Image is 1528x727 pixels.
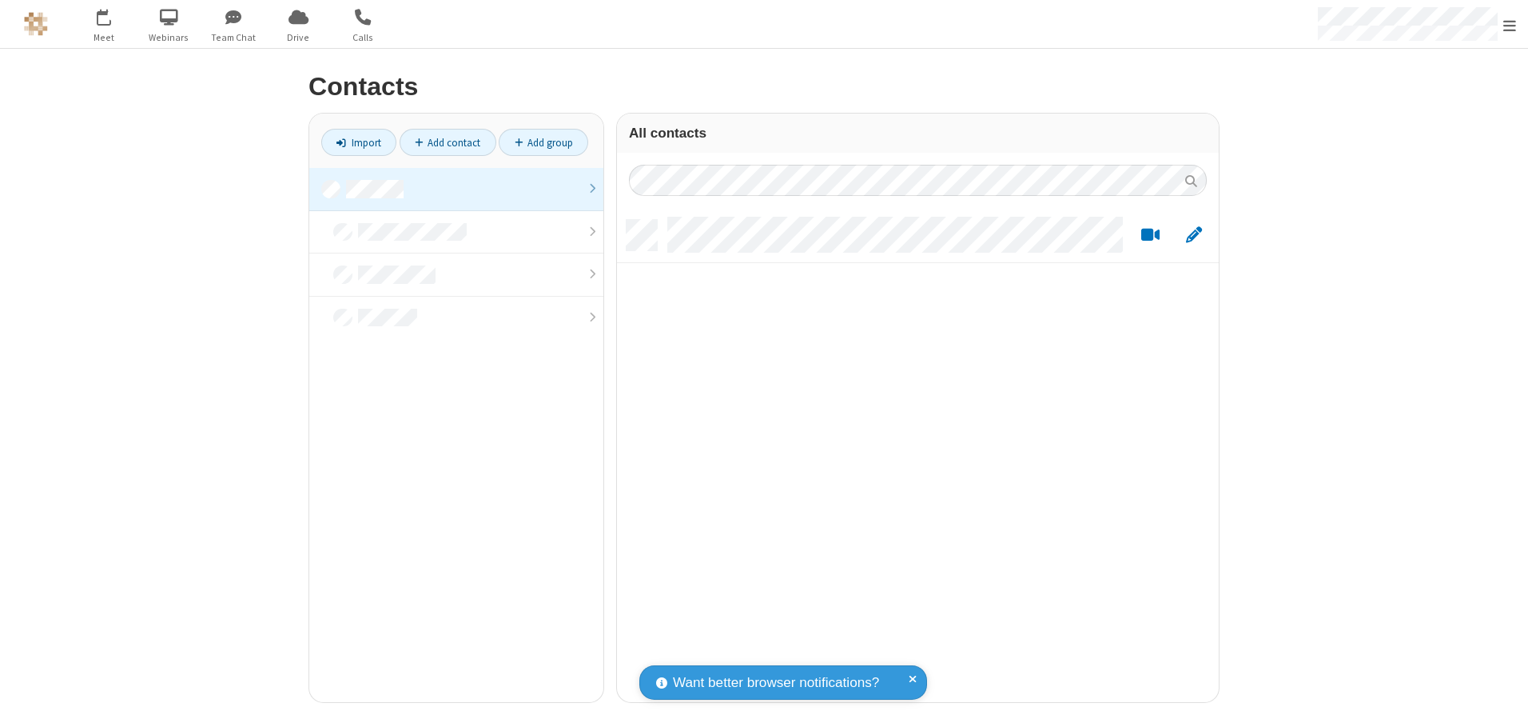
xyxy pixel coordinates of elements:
a: Import [321,129,396,156]
div: 5 [108,9,118,21]
button: Start a video meeting [1135,226,1166,246]
div: grid [617,208,1219,702]
span: Calls [333,30,393,45]
iframe: Chat [1488,685,1516,716]
span: Drive [269,30,328,45]
span: Meet [74,30,134,45]
span: Want better browser notifications? [673,673,879,693]
a: Add contact [400,129,496,156]
span: Webinars [139,30,199,45]
h3: All contacts [629,126,1207,141]
h2: Contacts [308,73,1220,101]
img: QA Selenium DO NOT DELETE OR CHANGE [24,12,48,36]
a: Add group [499,129,588,156]
button: Edit [1178,226,1209,246]
span: Team Chat [204,30,264,45]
